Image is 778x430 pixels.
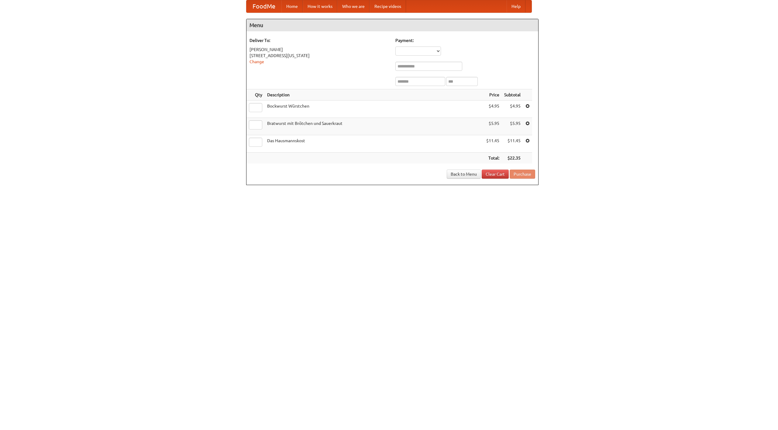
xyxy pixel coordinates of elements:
[395,37,535,43] h5: Payment:
[502,118,523,135] td: $5.95
[510,170,535,179] button: Purchase
[265,135,484,153] td: Das Hausmannskost
[265,101,484,118] td: Bockwurst Würstchen
[502,153,523,164] th: $22.35
[484,89,502,101] th: Price
[370,0,406,12] a: Recipe videos
[484,118,502,135] td: $5.95
[447,170,481,179] a: Back to Menu
[484,135,502,153] td: $11.45
[250,53,389,59] div: [STREET_ADDRESS][US_STATE]
[502,101,523,118] td: $4.95
[502,89,523,101] th: Subtotal
[250,46,389,53] div: [PERSON_NAME]
[246,19,538,31] h4: Menu
[482,170,509,179] a: Clear Cart
[337,0,370,12] a: Who we are
[502,135,523,153] td: $11.45
[507,0,525,12] a: Help
[303,0,337,12] a: How it works
[484,101,502,118] td: $4.95
[246,0,281,12] a: FoodMe
[265,118,484,135] td: Bratwurst mit Brötchen und Sauerkraut
[250,59,264,64] a: Change
[250,37,389,43] h5: Deliver To:
[484,153,502,164] th: Total:
[246,89,265,101] th: Qty
[265,89,484,101] th: Description
[281,0,303,12] a: Home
